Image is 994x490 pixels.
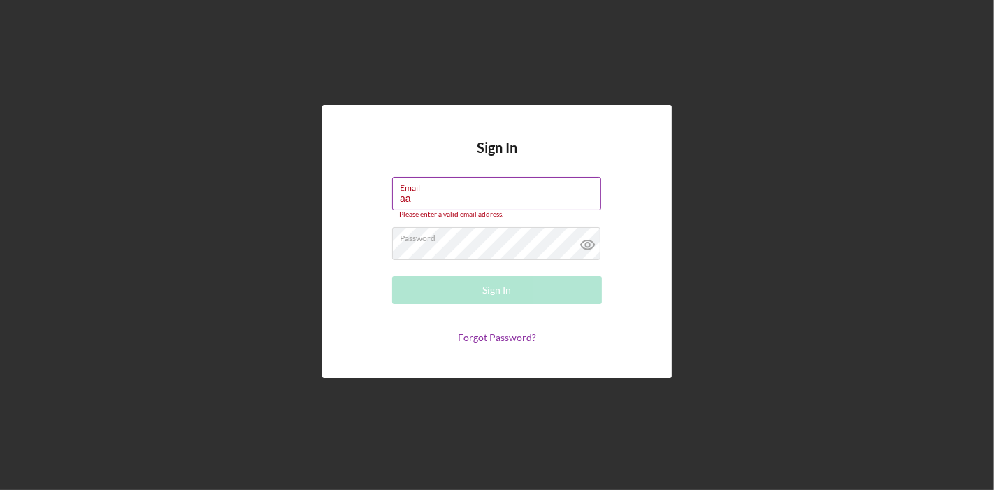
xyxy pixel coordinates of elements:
[477,140,517,177] h4: Sign In
[400,228,601,243] label: Password
[458,331,536,343] a: Forgot Password?
[392,276,602,304] button: Sign In
[392,210,602,219] div: Please enter a valid email address.
[400,178,601,193] label: Email
[483,276,512,304] div: Sign In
